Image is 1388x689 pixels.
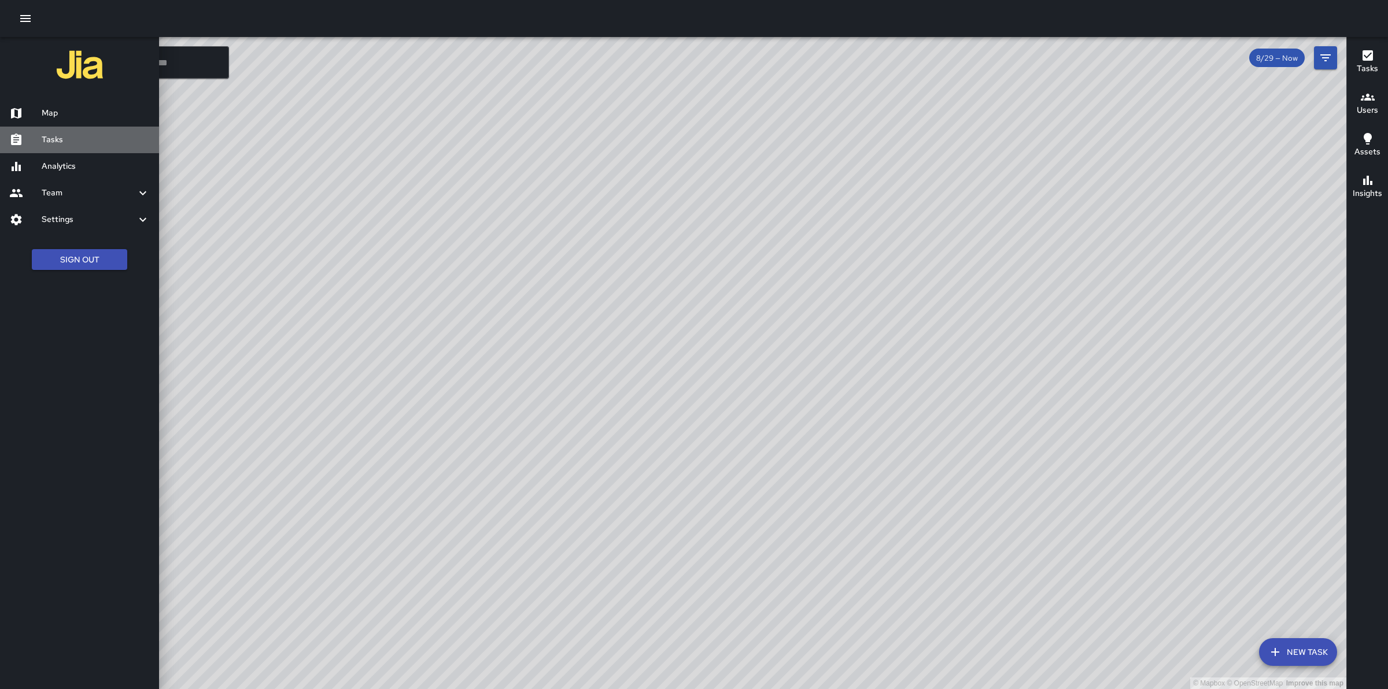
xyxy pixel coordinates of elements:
button: Sign Out [32,249,127,271]
h6: Assets [1354,146,1380,158]
h6: Analytics [42,160,150,173]
h6: Map [42,107,150,120]
h6: Tasks [42,134,150,146]
button: New Task [1259,638,1337,666]
h6: Tasks [1357,62,1378,75]
h6: Insights [1353,187,1382,200]
h6: Settings [42,213,136,226]
h6: Users [1357,104,1378,117]
h6: Team [42,187,136,199]
img: jia-logo [57,42,103,88]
